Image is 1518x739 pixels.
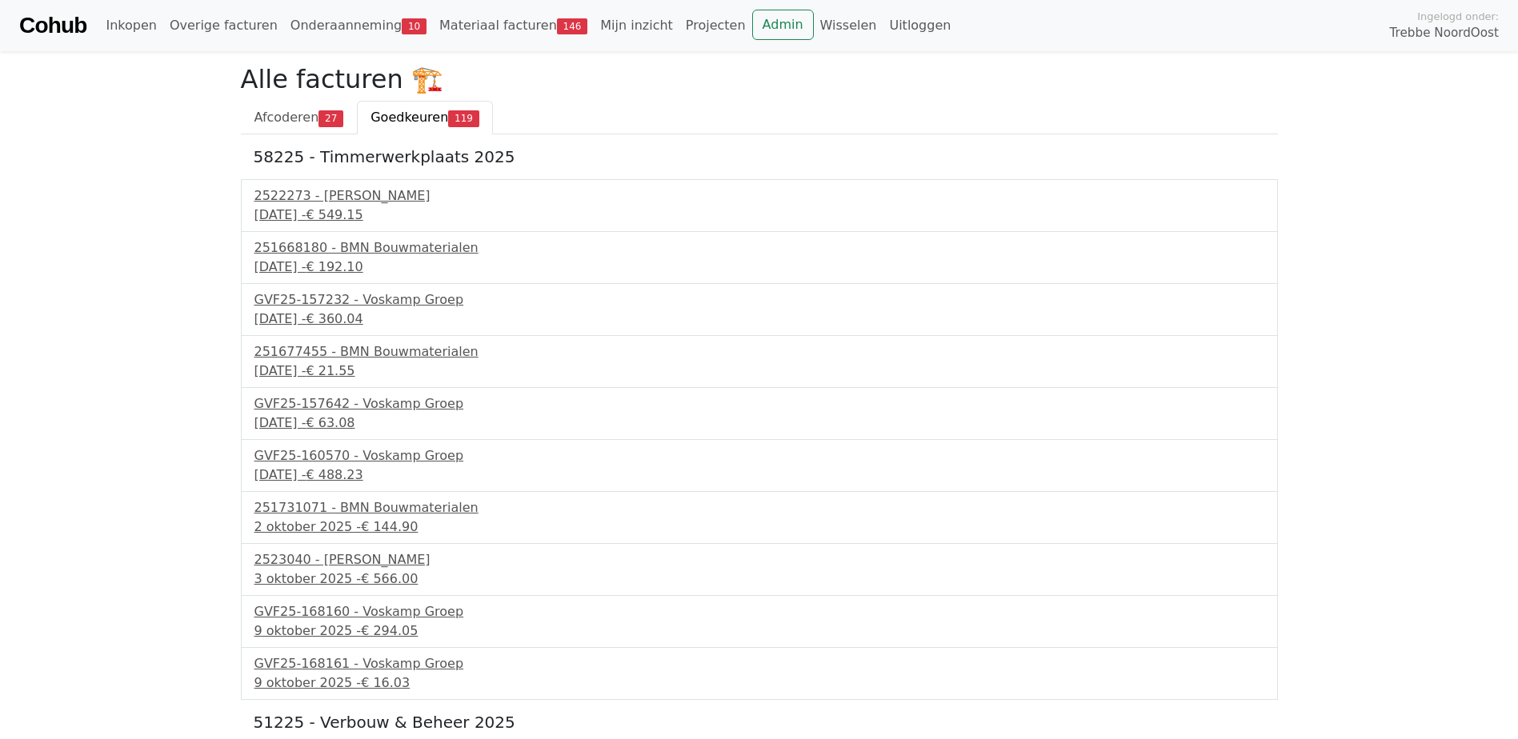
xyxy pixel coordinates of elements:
[254,517,1264,537] div: 2 oktober 2025 -
[254,186,1264,225] a: 2522273 - [PERSON_NAME][DATE] -€ 549.15
[254,621,1264,641] div: 9 oktober 2025 -
[1390,24,1499,42] span: Trebbe NoordOost
[361,623,418,638] span: € 294.05
[752,10,814,40] a: Admin
[306,311,362,326] span: € 360.04
[1417,9,1499,24] span: Ingelogd onder:
[557,18,588,34] span: 146
[306,363,354,378] span: € 21.55
[241,64,1278,94] h2: Alle facturen 🏗️
[361,571,418,586] span: € 566.00
[254,238,1264,258] div: 251668180 - BMN Bouwmaterialen
[284,10,433,42] a: Onderaanneming10
[254,602,1264,641] a: GVF25-168160 - Voskamp Groep9 oktober 2025 -€ 294.05
[254,654,1264,673] div: GVF25-168161 - Voskamp Groep
[254,394,1264,413] div: GVF25-157642 - Voskamp Groep
[254,342,1264,362] div: 251677455 - BMN Bouwmaterialen
[254,602,1264,621] div: GVF25-168160 - Voskamp Groep
[254,673,1264,693] div: 9 oktober 2025 -
[241,101,358,134] a: Afcoderen27
[254,147,1265,166] h5: 58225 - Timmerwerkplaats 2025
[306,467,362,482] span: € 488.23
[306,259,362,274] span: € 192.10
[318,110,343,126] span: 27
[254,498,1264,537] a: 251731071 - BMN Bouwmaterialen2 oktober 2025 -€ 144.90
[254,238,1264,277] a: 251668180 - BMN Bouwmaterialen[DATE] -€ 192.10
[254,550,1264,569] div: 2523040 - [PERSON_NAME]
[254,290,1264,329] a: GVF25-157232 - Voskamp Groep[DATE] -€ 360.04
[254,446,1264,485] a: GVF25-160570 - Voskamp Groep[DATE] -€ 488.23
[433,10,594,42] a: Materiaal facturen146
[254,713,1265,732] h5: 51225 - Verbouw & Beheer 2025
[814,10,883,42] a: Wisselen
[99,10,162,42] a: Inkopen
[254,569,1264,589] div: 3 oktober 2025 -
[402,18,427,34] span: 10
[254,290,1264,310] div: GVF25-157232 - Voskamp Groep
[306,415,354,430] span: € 63.08
[254,362,1264,381] div: [DATE] -
[254,342,1264,381] a: 251677455 - BMN Bouwmaterialen[DATE] -€ 21.55
[883,10,957,42] a: Uitloggen
[254,206,1264,225] div: [DATE] -
[361,675,410,690] span: € 16.03
[254,465,1264,485] div: [DATE] -
[254,413,1264,433] div: [DATE] -
[163,10,284,42] a: Overige facturen
[254,550,1264,589] a: 2523040 - [PERSON_NAME]3 oktober 2025 -€ 566.00
[254,498,1264,517] div: 251731071 - BMN Bouwmaterialen
[306,207,362,222] span: € 549.15
[254,446,1264,465] div: GVF25-160570 - Voskamp Groep
[19,6,86,45] a: Cohub
[254,110,319,125] span: Afcoderen
[254,186,1264,206] div: 2522273 - [PERSON_NAME]
[254,258,1264,277] div: [DATE] -
[254,310,1264,329] div: [DATE] -
[679,10,752,42] a: Projecten
[594,10,679,42] a: Mijn inzicht
[448,110,479,126] span: 119
[254,654,1264,693] a: GVF25-168161 - Voskamp Groep9 oktober 2025 -€ 16.03
[357,101,493,134] a: Goedkeuren119
[370,110,448,125] span: Goedkeuren
[254,394,1264,433] a: GVF25-157642 - Voskamp Groep[DATE] -€ 63.08
[361,519,418,534] span: € 144.90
